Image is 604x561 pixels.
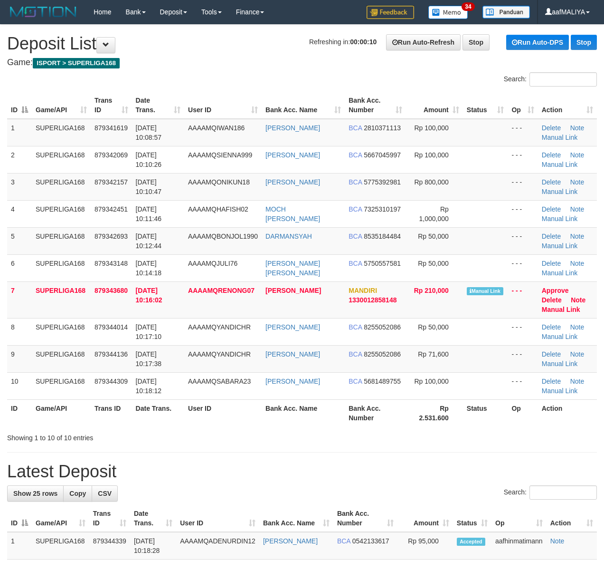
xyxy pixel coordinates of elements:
[550,537,565,545] a: Note
[542,178,561,186] a: Delete
[570,323,585,331] a: Note
[428,6,468,19] img: Button%20Memo.svg
[7,485,64,502] a: Show 25 rows
[7,372,32,399] td: 10
[570,151,585,159] a: Note
[263,537,318,545] a: [PERSON_NAME]
[542,242,578,250] a: Manual Link
[94,124,128,132] span: 879341619
[542,306,580,313] a: Manual Link
[364,124,401,132] span: Copy 2810371113 to clipboard
[265,205,320,222] a: MOCH [PERSON_NAME]
[542,323,561,331] a: Delete
[349,296,396,304] span: Copy 1330012858148 to clipboard
[7,532,32,560] td: 1
[98,490,112,497] span: CSV
[364,350,401,358] span: Copy 8255052086 to clipboard
[349,260,362,267] span: BCA
[508,254,538,281] td: - - -
[418,350,449,358] span: Rp 71,600
[94,205,128,213] span: 879342451
[345,399,406,426] th: Bank Acc. Number
[491,532,547,560] td: aafhinmatimann
[32,254,91,281] td: SUPERLIGA168
[467,287,503,295] span: Manually Linked
[136,178,162,195] span: [DATE] 10:10:47
[418,260,449,267] span: Rp 50,000
[7,254,32,281] td: 6
[364,260,401,267] span: Copy 5750557581 to clipboard
[508,318,538,345] td: - - -
[508,345,538,372] td: - - -
[136,232,162,250] span: [DATE] 10:12:44
[463,92,508,119] th: Status: activate to sort column ascending
[32,146,91,173] td: SUPERLIGA168
[414,178,448,186] span: Rp 800,000
[7,227,32,254] td: 5
[418,232,449,240] span: Rp 50,000
[7,318,32,345] td: 8
[542,124,561,132] a: Delete
[542,215,578,222] a: Manual Link
[265,287,321,294] a: [PERSON_NAME]
[538,399,597,426] th: Action
[32,200,91,227] td: SUPERLIGA168
[176,532,259,560] td: AAAAMQADENURDIN12
[188,205,248,213] span: AAAAMQHAFISH02
[188,323,251,331] span: AAAAMQYANDICHR
[7,34,597,53] h1: Deposit List
[265,260,320,277] a: [PERSON_NAME] [PERSON_NAME]
[414,287,449,294] span: Rp 210,000
[349,377,362,385] span: BCA
[188,287,255,294] span: AAAAMQRENONG07
[542,333,578,340] a: Manual Link
[538,92,597,119] th: Action: activate to sort column ascending
[265,377,320,385] a: [PERSON_NAME]
[7,345,32,372] td: 9
[32,227,91,254] td: SUPERLIGA168
[13,490,57,497] span: Show 25 rows
[130,505,176,532] th: Date Trans.: activate to sort column ascending
[570,124,585,132] a: Note
[188,377,251,385] span: AAAAMQSABARA23
[94,287,128,294] span: 879343680
[542,269,578,277] a: Manual Link
[89,505,130,532] th: Trans ID: activate to sort column ascending
[7,173,32,200] td: 3
[508,173,538,200] td: - - -
[508,281,538,318] td: - - -
[414,124,448,132] span: Rp 100,000
[508,399,538,426] th: Op
[364,323,401,331] span: Copy 8255052086 to clipboard
[91,92,132,119] th: Trans ID: activate to sort column ascending
[352,537,389,545] span: Copy 0542133617 to clipboard
[32,399,91,426] th: Game/API
[406,399,462,426] th: Rp 2.531.600
[94,151,128,159] span: 879342069
[265,232,312,240] a: DARMANSYAH
[542,260,561,267] a: Delete
[333,505,397,532] th: Bank Acc. Number: activate to sort column ascending
[32,119,91,146] td: SUPERLIGA168
[571,35,597,50] a: Stop
[491,505,547,532] th: Op: activate to sort column ascending
[364,232,401,240] span: Copy 8535184484 to clipboard
[7,281,32,318] td: 7
[91,399,132,426] th: Trans ID
[188,178,250,186] span: AAAAMQONIKUN18
[506,35,569,50] a: Run Auto-DPS
[32,532,89,560] td: SUPERLIGA168
[350,38,377,46] strong: 00:00:10
[259,505,333,532] th: Bank Acc. Name: activate to sort column ascending
[188,151,252,159] span: AAAAMQSIENNA999
[349,232,362,240] span: BCA
[262,92,345,119] th: Bank Acc. Name: activate to sort column ascending
[349,287,377,294] span: MANDIRI
[130,532,176,560] td: [DATE] 10:18:28
[349,323,362,331] span: BCA
[136,350,162,368] span: [DATE] 10:17:38
[463,399,508,426] th: Status
[7,5,79,19] img: MOTION_logo.png
[132,399,184,426] th: Date Trans.
[89,532,130,560] td: 879344339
